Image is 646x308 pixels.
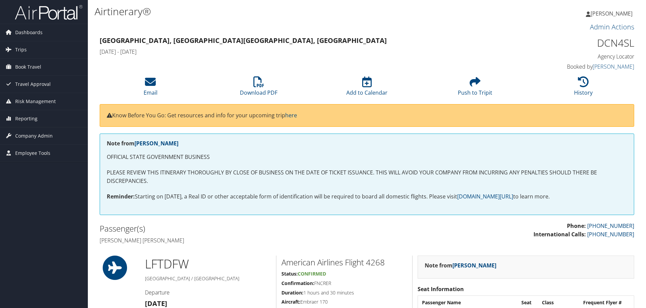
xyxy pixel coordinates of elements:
a: [PERSON_NAME] [593,63,634,70]
strong: Duration: [281,289,303,296]
strong: International Calls: [533,231,586,238]
a: here [285,112,297,119]
span: Book Travel [15,58,41,75]
a: [PHONE_NUMBER] [587,231,634,238]
p: OFFICIAL STATE GOVERNMENT BUSINESS [107,153,627,162]
span: Reporting [15,110,38,127]
a: [PERSON_NAME] [134,140,178,147]
h2: Passenger(s) [100,223,362,234]
h2: American Airlines Flight 4268 [281,257,407,268]
p: PLEASE REVIEW THIS ITINERARY THOROUGHLY BY CLOSE OF BUSINESS ON THE DATE OF TICKET ISSUANCE. THIS... [107,168,627,186]
strong: Reminder: [107,193,135,200]
strong: Note from [107,140,178,147]
span: [PERSON_NAME] [591,10,632,17]
img: airportal-logo.png [15,4,82,20]
a: [DOMAIN_NAME][URL] [457,193,513,200]
h4: [PERSON_NAME] [PERSON_NAME] [100,237,362,244]
strong: Status: [281,270,298,277]
strong: Note from [425,262,496,269]
h5: [GEOGRAPHIC_DATA] / [GEOGRAPHIC_DATA] [145,275,271,282]
h1: Airtinerary® [95,4,458,19]
p: Starting on [DATE], a Real ID or other acceptable form of identification will be required to boar... [107,192,627,201]
span: Travel Approval [15,76,51,93]
strong: Aircraft: [281,299,300,305]
h5: 1 hours and 30 minutes [281,289,407,296]
a: Push to Tripit [458,80,492,96]
span: Trips [15,41,27,58]
h4: Departure [145,289,271,296]
a: Admin Actions [590,22,634,31]
span: Company Admin [15,127,53,144]
strong: Seat Information [418,285,464,293]
a: [PERSON_NAME] [452,262,496,269]
h1: LFT DFW [145,256,271,273]
a: Email [144,80,157,96]
span: Dashboards [15,24,43,41]
a: Add to Calendar [346,80,388,96]
span: Risk Management [15,93,56,110]
strong: Phone: [567,222,586,230]
h4: Booked by [508,63,634,70]
strong: [DATE] [145,299,167,308]
strong: Confirmation: [281,280,314,286]
a: History [574,80,593,96]
h5: FNCRER [281,280,407,287]
a: Download PDF [240,80,277,96]
p: Know Before You Go: Get resources and info for your upcoming trip [107,111,627,120]
span: Employee Tools [15,145,50,162]
h5: Embraer 170 [281,299,407,305]
strong: [GEOGRAPHIC_DATA], [GEOGRAPHIC_DATA] [GEOGRAPHIC_DATA], [GEOGRAPHIC_DATA] [100,36,387,45]
h4: Agency Locator [508,53,634,60]
span: Confirmed [298,270,326,277]
h1: DCN4SL [508,36,634,50]
a: [PERSON_NAME] [586,3,639,24]
a: [PHONE_NUMBER] [587,222,634,230]
h4: [DATE] - [DATE] [100,48,498,55]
